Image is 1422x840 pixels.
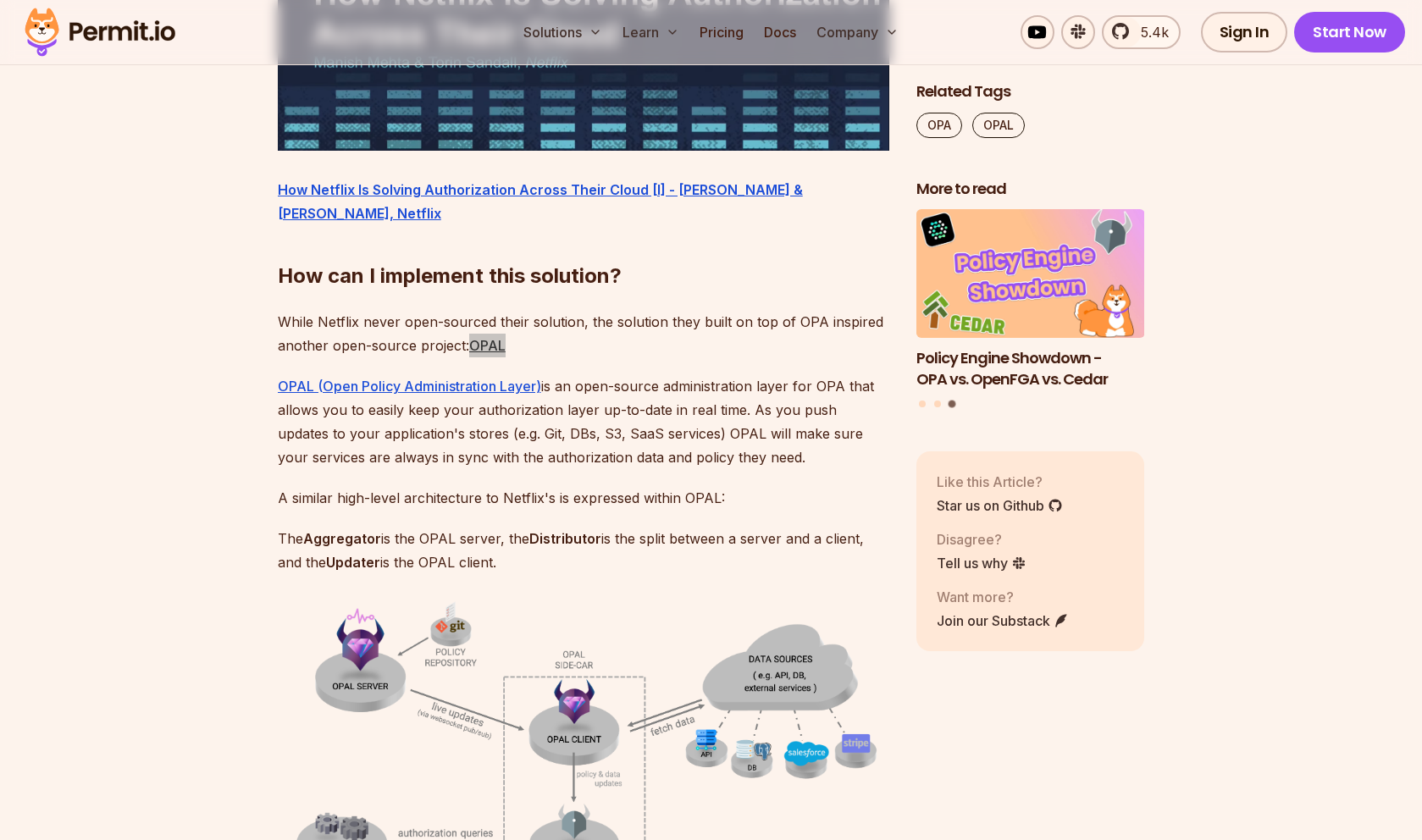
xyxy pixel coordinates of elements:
strong: Aggregator [303,530,381,547]
button: Solutions [517,15,609,49]
a: OPA [916,113,962,138]
h3: Policy Engine Showdown - OPA vs. OpenFGA vs. Cedar [916,348,1145,390]
button: Go to slide 1 [919,401,926,408]
button: Go to slide 2 [934,401,941,408]
span: 5.4k [1131,22,1169,42]
h2: How can I implement this solution? [278,195,889,290]
h2: Related Tags [916,81,1145,102]
div: Posts [916,210,1145,411]
button: Company [810,15,905,49]
li: 3 of 3 [916,210,1145,390]
a: Pricing [693,15,750,49]
a: Join our Substack [937,611,1069,631]
p: Like this Article? [937,472,1063,492]
a: Star us on Github [937,495,1063,516]
button: Learn [616,15,686,49]
a: OPAL (Open Policy Administration Layer) [278,378,541,395]
strong: Distributor [529,530,601,547]
a: Tell us why [937,553,1026,573]
p: Want more? [937,587,1069,607]
p: While Netflix never open-sourced their solution, the solution they built on top of OPA inspired a... [278,310,889,357]
p: Disagree? [937,529,1026,550]
img: Policy Engine Showdown - OPA vs. OpenFGA vs. Cedar [916,210,1145,339]
a: 5.4k [1102,15,1181,49]
a: OPAL [972,113,1025,138]
strong: Updater [326,554,380,571]
a: How Netflix Is Solving Authorization Across Their Cloud [I] - [PERSON_NAME] & [PERSON_NAME], Netflix [278,181,803,222]
p: The is the OPAL server, the is the split between a server and a client, and the is the OPAL client. [278,527,889,574]
a: OPAL [469,337,506,354]
p: A similar high-level architecture to Netflix's is expressed within OPAL: [278,486,889,510]
a: Docs [757,15,803,49]
h2: More to read [916,179,1145,200]
a: Sign In [1201,12,1288,52]
a: Start Now [1294,12,1405,52]
p: is an open-source administration layer for OPA that allows you to easily keep your authorization ... [278,374,889,469]
img: Permit logo [17,3,183,61]
button: Go to slide 3 [949,401,956,408]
